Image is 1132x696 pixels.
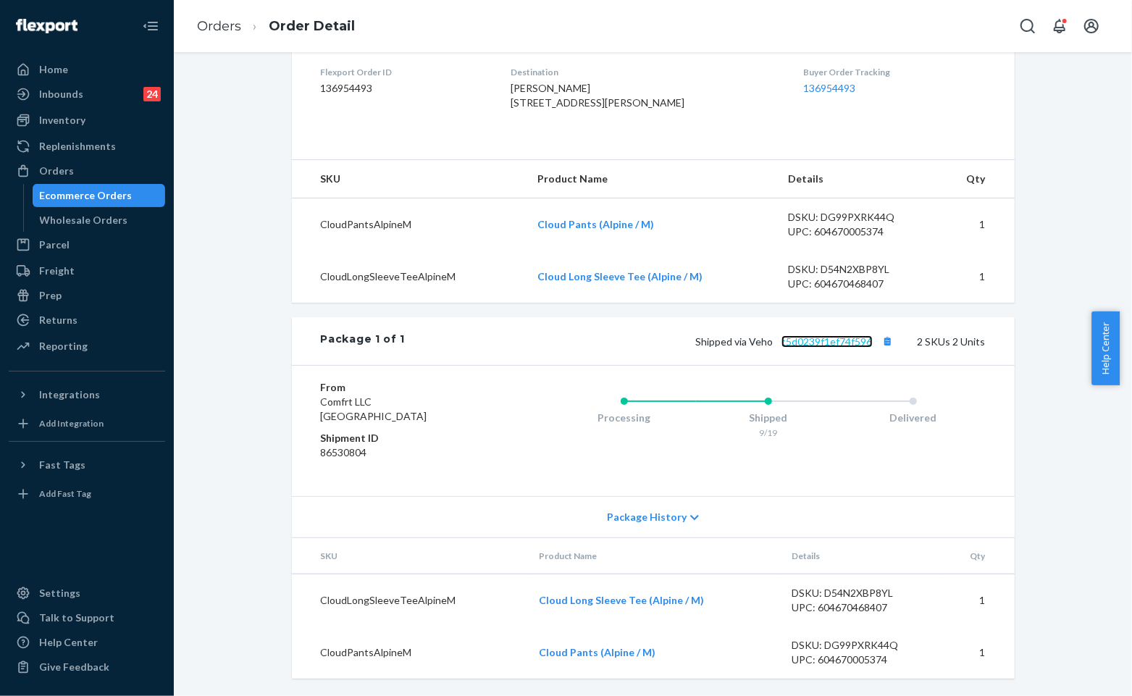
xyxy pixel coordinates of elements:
dt: Buyer Order Tracking [803,66,986,78]
div: Wholesale Orders [40,213,128,227]
th: Product Name [528,538,781,574]
span: Package History [607,510,687,524]
a: Ecommerce Orders [33,184,166,207]
a: Cloud Pants (Alpine / M) [537,218,654,230]
button: Help Center [1091,311,1120,385]
a: Order Detail [269,18,355,34]
div: UPC: 604670468407 [792,600,928,615]
th: SKU [292,538,528,574]
div: Processing [552,411,697,425]
div: Parcel [39,238,70,252]
td: 1 [935,251,1014,303]
td: 1 [935,198,1014,251]
dt: Flexport Order ID [321,66,488,78]
td: 1 [939,574,1014,627]
a: Returns [9,309,165,332]
dt: Destination [511,66,780,78]
div: Inbounds [39,87,83,101]
a: Prep [9,284,165,307]
th: Qty [939,538,1014,574]
a: 136954493 [803,82,855,94]
div: Ecommerce Orders [40,188,133,203]
img: Flexport logo [16,19,77,33]
a: Cloud Long Sleeve Tee (Alpine / M) [540,594,705,606]
td: 1 [939,626,1014,679]
td: CloudPantsAlpineM [292,198,526,251]
div: Add Integration [39,417,104,429]
th: Details [781,538,940,574]
div: Returns [39,313,77,327]
div: Delivered [841,411,986,425]
div: Settings [39,586,80,600]
div: DSKU: D54N2XBP8YL [792,586,928,600]
th: SKU [292,160,526,198]
div: Inventory [39,113,85,127]
div: DSKU: D54N2XBP8YL [788,262,924,277]
div: DSKU: DG99PXRK44Q [788,210,924,225]
td: CloudPantsAlpineM [292,626,528,679]
dd: 136954493 [321,81,488,96]
button: Open Search Box [1013,12,1042,41]
th: Product Name [526,160,776,198]
a: Add Integration [9,412,165,435]
a: Freight [9,259,165,282]
div: 24 [143,87,161,101]
button: Copy tracking number [879,332,897,351]
div: Help Center [39,635,98,650]
div: UPC: 604670468407 [788,277,924,291]
dt: Shipment ID [321,431,494,445]
ol: breadcrumbs [185,5,366,48]
div: Shipped [696,411,841,425]
div: Prep [39,288,62,303]
div: Add Fast Tag [39,487,91,500]
a: Orders [9,159,165,183]
div: Reporting [39,339,88,353]
a: Settings [9,582,165,605]
span: Shipped via Veho [696,335,897,348]
div: Replenishments [39,139,116,154]
div: DSKU: DG99PXRK44Q [792,638,928,653]
td: CloudLongSleeveTeeAlpineM [292,574,528,627]
dt: From [321,380,494,395]
button: Close Navigation [136,12,165,41]
a: Reporting [9,335,165,358]
div: Fast Tags [39,458,85,472]
a: c5d0239f1ef74f596 [781,335,873,348]
button: Open notifications [1045,12,1074,41]
div: 9/19 [696,427,841,439]
div: UPC: 604670005374 [788,225,924,239]
button: Open account menu [1077,12,1106,41]
div: Talk to Support [39,611,114,625]
div: Home [39,62,68,77]
a: Inventory [9,109,165,132]
button: Integrations [9,383,165,406]
th: Details [776,160,936,198]
a: Add Fast Tag [9,482,165,506]
div: Integrations [39,387,100,402]
a: Inbounds24 [9,83,165,106]
a: Orders [197,18,241,34]
span: [PERSON_NAME] [STREET_ADDRESS][PERSON_NAME] [511,82,684,109]
div: Orders [39,164,74,178]
div: UPC: 604670005374 [792,653,928,667]
div: Give Feedback [39,660,109,674]
a: Replenishments [9,135,165,158]
div: Package 1 of 1 [321,332,406,351]
button: Fast Tags [9,453,165,477]
a: Home [9,58,165,81]
a: Cloud Pants (Alpine / M) [540,646,656,658]
div: Freight [39,264,75,278]
button: Give Feedback [9,655,165,679]
a: Parcel [9,233,165,256]
a: Cloud Long Sleeve Tee (Alpine / M) [537,270,703,282]
td: CloudLongSleeveTeeAlpineM [292,251,526,303]
dd: 86530804 [321,445,494,460]
th: Qty [935,160,1014,198]
span: Comfrt LLC [GEOGRAPHIC_DATA] [321,395,427,422]
a: Wholesale Orders [33,209,166,232]
a: Talk to Support [9,606,165,629]
a: Help Center [9,631,165,654]
div: 2 SKUs 2 Units [405,332,985,351]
